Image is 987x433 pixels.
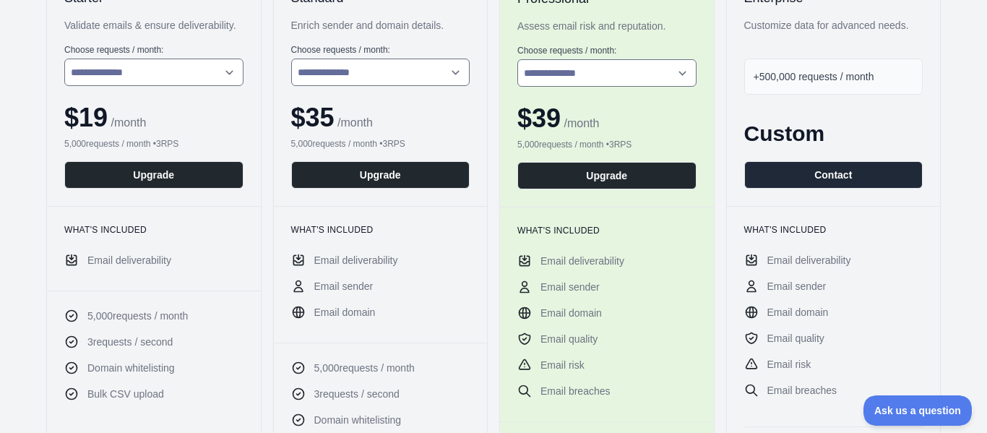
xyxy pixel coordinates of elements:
iframe: Toggle Customer Support [863,395,973,426]
span: Email sender [540,280,600,294]
span: Email sender [314,279,374,293]
h3: What's included [517,225,697,236]
span: Email deliverability [540,254,624,268]
span: Email deliverability [314,253,398,267]
span: Email sender [767,279,827,293]
span: Email deliverability [767,253,851,267]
